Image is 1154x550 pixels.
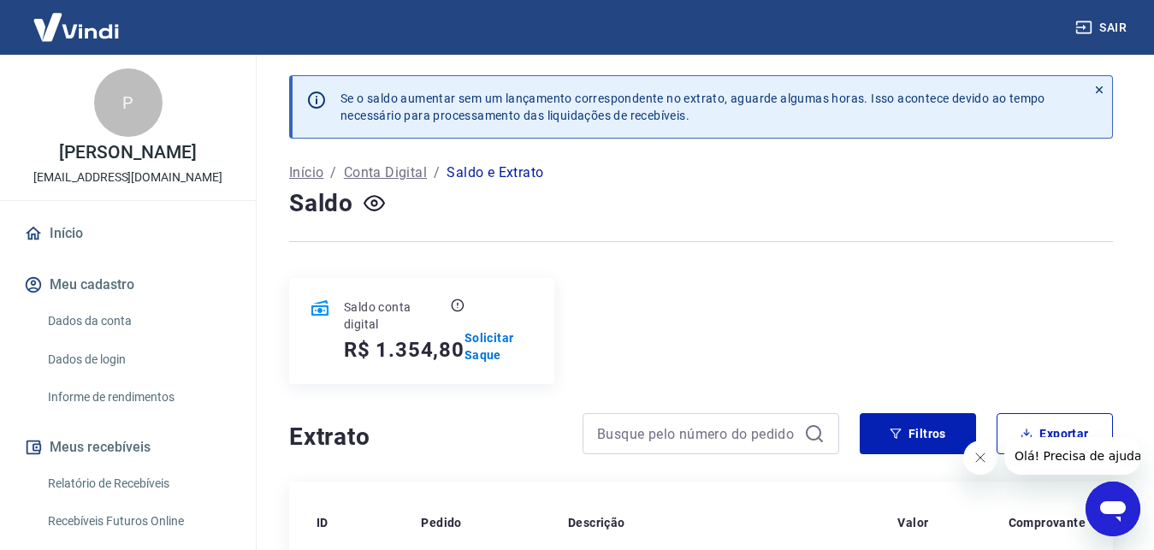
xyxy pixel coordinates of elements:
a: Início [21,215,235,252]
h4: Extrato [289,420,562,454]
a: Recebíveis Futuros Online [41,504,235,539]
p: / [330,163,336,183]
iframe: Mensagem da empresa [1004,437,1140,475]
p: Pedido [421,514,461,531]
a: Dados da conta [41,304,235,339]
button: Meu cadastro [21,266,235,304]
a: Início [289,163,323,183]
a: Solicitar Saque [465,329,535,364]
button: Filtros [860,413,976,454]
h5: R$ 1.354,80 [344,336,465,364]
span: Olá! Precisa de ajuda? [10,12,144,26]
p: [EMAIL_ADDRESS][DOMAIN_NAME] [33,169,222,186]
p: / [434,163,440,183]
img: Vindi [21,1,132,53]
div: P [94,68,163,137]
a: Relatório de Recebíveis [41,466,235,501]
p: [PERSON_NAME] [59,144,196,162]
p: Se o saldo aumentar sem um lançamento correspondente no extrato, aguarde algumas horas. Isso acon... [340,90,1045,124]
button: Meus recebíveis [21,429,235,466]
p: ID [317,514,328,531]
button: Exportar [997,413,1113,454]
iframe: Fechar mensagem [963,441,997,475]
input: Busque pelo número do pedido [597,421,797,447]
p: Descrição [568,514,625,531]
p: Saldo e Extrato [447,163,543,183]
a: Conta Digital [344,163,427,183]
iframe: Botão para abrir a janela de mensagens [1086,482,1140,536]
button: Sair [1072,12,1133,44]
p: Saldo conta digital [344,299,447,333]
h4: Saldo [289,186,353,221]
p: Valor [897,514,928,531]
p: Comprovante [1009,514,1086,531]
a: Dados de login [41,342,235,377]
a: Informe de rendimentos [41,380,235,415]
